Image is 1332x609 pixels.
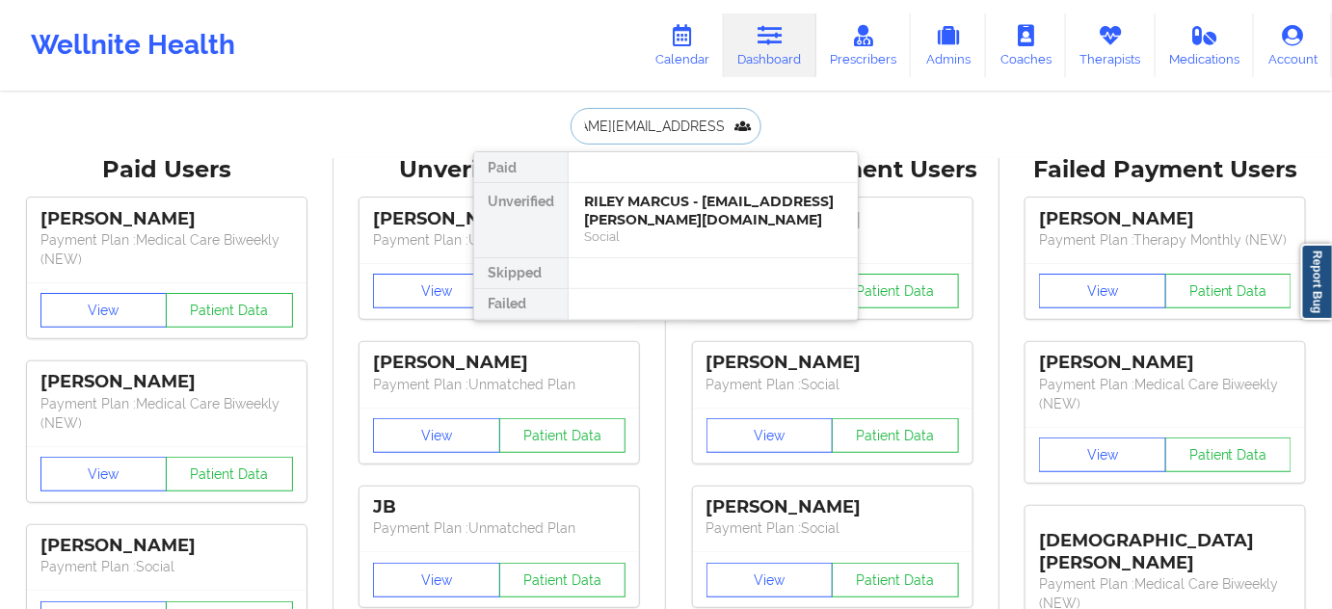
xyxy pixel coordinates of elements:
p: Payment Plan : Medical Care Biweekly (NEW) [40,394,293,433]
div: Paid [474,152,568,183]
button: Patient Data [832,274,959,308]
div: Failed [474,289,568,320]
div: [PERSON_NAME] [40,371,293,393]
button: Patient Data [166,293,293,328]
button: Patient Data [832,418,959,453]
button: Patient Data [499,418,626,453]
p: Payment Plan : Unmatched Plan [373,518,626,538]
button: View [1039,274,1166,308]
button: Patient Data [832,563,959,597]
button: View [1039,437,1166,472]
button: View [373,274,500,308]
div: [PERSON_NAME] [706,496,959,518]
div: RILEY MARCUS - [EMAIL_ADDRESS][PERSON_NAME][DOMAIN_NAME] [584,193,842,228]
a: Medications [1156,13,1255,77]
button: Patient Data [1165,437,1292,472]
a: Admins [911,13,986,77]
div: [DEMOGRAPHIC_DATA][PERSON_NAME] [1039,516,1292,574]
div: Paid Users [13,155,320,185]
div: [PERSON_NAME] [373,208,626,230]
button: View [40,457,168,491]
div: [PERSON_NAME] [40,208,293,230]
div: Social [584,228,842,245]
div: [PERSON_NAME] [1039,208,1292,230]
button: View [706,418,834,453]
div: Unverified [474,183,568,258]
button: Patient Data [1165,274,1292,308]
button: View [373,418,500,453]
div: Unverified Users [347,155,653,185]
button: View [373,563,500,597]
a: Dashboard [724,13,816,77]
p: Payment Plan : Medical Care Biweekly (NEW) [40,230,293,269]
p: Payment Plan : Unmatched Plan [373,375,626,394]
div: JB [373,496,626,518]
p: Payment Plan : Social [40,557,293,576]
a: Account [1254,13,1332,77]
p: Payment Plan : Unmatched Plan [373,230,626,250]
a: Report Bug [1301,244,1332,320]
p: Payment Plan : Social [706,375,959,394]
a: Therapists [1066,13,1156,77]
a: Calendar [641,13,724,77]
p: Payment Plan : Social [706,518,959,538]
div: Failed Payment Users [1013,155,1319,185]
button: Patient Data [499,563,626,597]
a: Prescribers [816,13,912,77]
div: [PERSON_NAME] [373,352,626,374]
div: Skipped [474,258,568,289]
button: View [706,563,834,597]
button: Patient Data [166,457,293,491]
div: [PERSON_NAME] [40,535,293,557]
p: Payment Plan : Medical Care Biweekly (NEW) [1039,375,1292,413]
p: Payment Plan : Therapy Monthly (NEW) [1039,230,1292,250]
div: [PERSON_NAME] [1039,352,1292,374]
a: Coaches [986,13,1066,77]
div: [PERSON_NAME] [706,352,959,374]
button: View [40,293,168,328]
